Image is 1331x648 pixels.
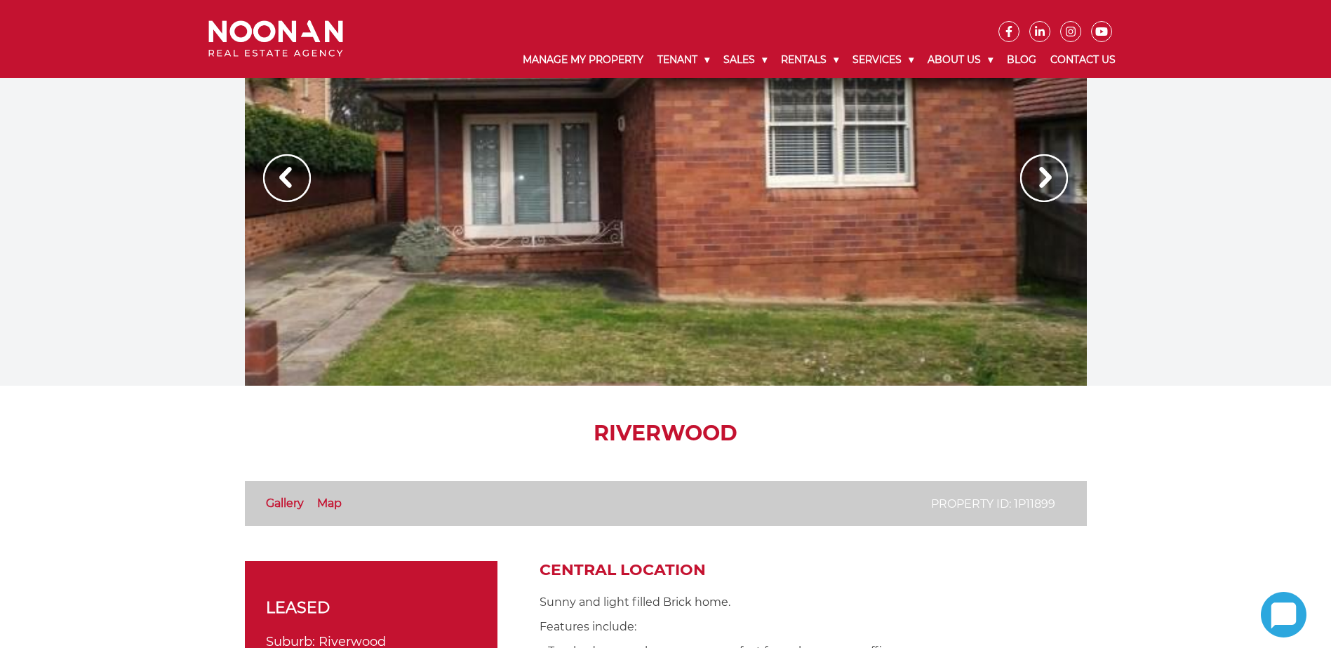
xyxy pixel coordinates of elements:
h2: Central Location [540,561,1087,579]
a: Blog [1000,42,1043,78]
a: Map [317,497,342,510]
a: Contact Us [1043,42,1123,78]
h1: Riverwood [245,421,1087,446]
a: Rentals [774,42,845,78]
img: Arrow slider [263,154,311,202]
a: Manage My Property [516,42,650,78]
span: leased [266,596,330,619]
a: Tenant [650,42,716,78]
p: Features include: [540,618,1087,635]
img: Noonan Real Estate Agency [208,20,343,58]
p: Sunny and light filled Brick home. [540,593,1087,611]
p: Property ID: 1P11899 [931,495,1055,513]
a: Sales [716,42,774,78]
a: Gallery [266,497,304,510]
a: About Us [921,42,1000,78]
img: Arrow slider [1020,154,1068,202]
a: Services [845,42,921,78]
